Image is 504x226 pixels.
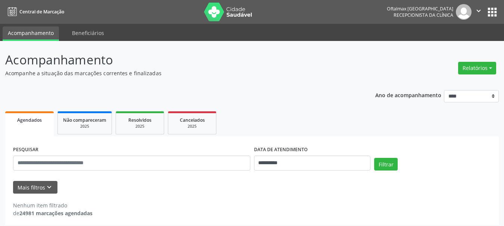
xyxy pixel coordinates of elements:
label: DATA DE ATENDIMENTO [254,144,308,156]
div: Nenhum item filtrado [13,201,93,209]
div: 2025 [173,124,211,129]
strong: 24981 marcações agendadas [19,210,93,217]
span: Resolvidos [128,117,151,123]
div: de [13,209,93,217]
a: Central de Marcação [5,6,64,18]
span: Agendados [17,117,42,123]
i: keyboard_arrow_down [45,183,53,191]
span: Recepcionista da clínica [394,12,453,18]
button:  [472,4,486,20]
p: Acompanhe a situação das marcações correntes e finalizadas [5,69,351,77]
a: Beneficiários [67,26,109,39]
button: apps [486,6,499,19]
button: Mais filtroskeyboard_arrow_down [13,181,57,194]
button: Filtrar [374,158,398,171]
p: Ano de acompanhamento [375,90,441,99]
div: 2025 [63,124,106,129]
span: Não compareceram [63,117,106,123]
i:  [475,7,483,15]
span: Cancelados [180,117,205,123]
p: Acompanhamento [5,51,351,69]
button: Relatórios [458,62,496,74]
label: PESQUISAR [13,144,38,156]
span: Central de Marcação [19,9,64,15]
img: img [456,4,472,20]
div: 2025 [121,124,159,129]
div: Oftalmax [GEOGRAPHIC_DATA] [387,6,453,12]
a: Acompanhamento [3,26,59,41]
